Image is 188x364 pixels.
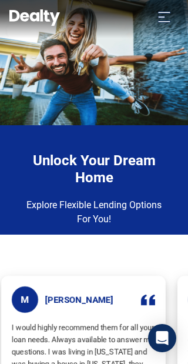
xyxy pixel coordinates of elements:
img: Dealty - Buy, Sell & Rent Homes [9,9,60,26]
span: M [12,286,38,313]
h4: Unlock Your Dream Home [22,152,166,186]
div: Open Intercom Messenger [148,324,176,352]
h5: [PERSON_NAME] [45,295,113,305]
p: Explore Flexible Lending Options For You! [22,198,166,226]
button: Toggle navigation [150,7,179,26]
